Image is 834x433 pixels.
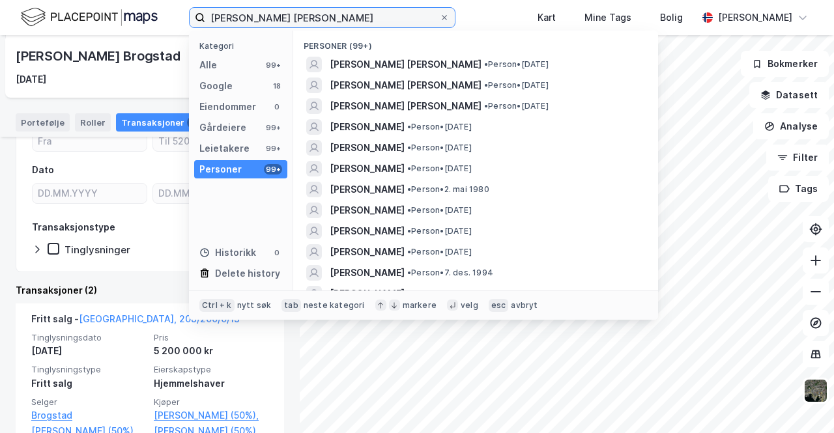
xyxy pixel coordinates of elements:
div: velg [461,300,478,311]
div: Delete history [215,266,280,281]
div: Google [199,78,233,94]
span: Person • [DATE] [407,226,472,236]
div: avbryt [511,300,538,311]
div: [PERSON_NAME] [718,10,792,25]
div: Leietakere [199,141,250,156]
span: Tinglysningsdato [31,332,146,343]
div: 2 [187,116,200,129]
div: [DATE] [16,72,46,87]
span: Person • [DATE] [484,101,549,111]
div: Mine Tags [584,10,631,25]
div: 99+ [264,122,282,133]
div: Historikk [199,245,256,260]
span: [PERSON_NAME] [330,265,405,281]
div: tab [281,299,301,312]
span: • [407,288,411,298]
span: Tinglysningstype [31,364,146,375]
img: logo.f888ab2527a4732fd821a326f86c7f29.svg [21,6,158,29]
span: [PERSON_NAME] [330,119,405,135]
span: [PERSON_NAME] [330,203,405,218]
span: • [407,205,411,215]
span: • [407,226,411,236]
span: Eierskapstype [154,364,268,375]
span: [PERSON_NAME] [PERSON_NAME] [330,77,482,93]
button: Bokmerker [741,51,829,77]
span: Person • [DATE] [407,163,472,174]
span: [PERSON_NAME] [330,244,405,260]
div: Roller [75,113,111,132]
span: • [484,59,488,69]
span: Person • 2. mai 1980 [407,184,489,195]
span: Kjøper [154,397,268,408]
div: Fritt salg - [31,311,240,332]
div: 99+ [264,143,282,154]
span: • [407,184,411,194]
div: Kart [538,10,556,25]
span: Person • [DATE] [407,143,472,153]
div: [DATE] [31,343,146,359]
iframe: Chat Widget [769,370,834,433]
span: [PERSON_NAME] [PERSON_NAME] [330,98,482,114]
input: Til 5200000 [153,132,267,151]
span: [PERSON_NAME] [330,140,405,156]
div: Bolig [660,10,683,25]
span: Person • [DATE] [407,122,472,132]
div: 0 [272,102,282,112]
div: Transaksjoner (2) [16,283,284,298]
span: • [407,143,411,152]
input: DD.MM.YYYY [33,184,147,203]
div: Fritt salg [31,376,146,391]
div: Transaksjoner [116,113,205,132]
a: [GEOGRAPHIC_DATA], 208/200/0/13 [79,313,240,324]
a: [PERSON_NAME] (50%), [154,408,268,423]
input: Fra [33,132,147,151]
button: Datasett [749,82,829,108]
div: Kategori [199,41,287,51]
span: Person • [DATE] [484,80,549,91]
div: 5 200 000 kr [154,343,268,359]
span: • [484,80,488,90]
span: • [407,163,411,173]
span: • [484,101,488,111]
span: Pris [154,332,268,343]
input: DD.MM.YYYY [153,184,267,203]
button: Filter [766,145,829,171]
span: Selger [31,397,146,408]
div: Eiendommer [199,99,256,115]
div: 0 [272,247,282,258]
div: Gårdeiere [199,120,246,135]
div: Dato [32,162,54,178]
span: [PERSON_NAME] [330,286,405,301]
div: 18 [272,81,282,91]
button: Analyse [753,113,829,139]
span: Person • [DATE] [484,59,549,70]
div: markere [403,300,437,311]
div: 99+ [264,60,282,70]
button: Tags [768,176,829,202]
div: 99+ [264,164,282,175]
div: [PERSON_NAME] Brogstad [16,46,183,66]
span: [PERSON_NAME] [330,182,405,197]
div: Transaksjonstype [32,219,115,235]
div: Portefølje [16,113,70,132]
div: Personer (99+) [293,31,658,54]
span: [PERSON_NAME] [330,223,405,239]
span: • [407,268,411,277]
span: [PERSON_NAME] [PERSON_NAME] [330,57,482,72]
div: Alle [199,57,217,73]
span: Person • 7. des. 1994 [407,268,493,278]
div: nytt søk [237,300,272,311]
div: Tinglysninger [65,244,130,256]
div: Ctrl + k [199,299,235,312]
input: Søk på adresse, matrikkel, gårdeiere, leietakere eller personer [205,8,439,27]
span: [PERSON_NAME] [330,161,405,176]
span: Person • [DATE] [407,205,472,216]
span: • [407,122,411,132]
div: esc [489,299,509,312]
span: Person • 31. mars 1976 [407,288,500,299]
div: Personer [199,161,242,177]
span: Person • [DATE] [407,247,472,257]
div: neste kategori [304,300,365,311]
span: • [407,247,411,257]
